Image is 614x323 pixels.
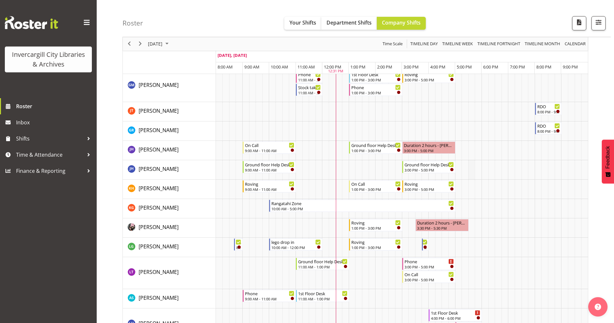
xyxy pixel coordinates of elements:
div: Phone [298,71,321,78]
div: Newspapers [236,239,241,245]
div: 9:00 AM - 11:00 AM [245,167,294,172]
button: Download a PDF of the roster for the current day [572,16,586,30]
a: [PERSON_NAME] [139,107,179,115]
div: 10:00 AM - 5:00 PM [271,206,453,211]
span: Timeline Month [524,40,561,48]
div: Glen Tomlinson"s event - RDO Begin From Friday, September 26, 2025 at 8:00:00 PM GMT+12:00 Ends A... [535,103,561,115]
div: 1:00 PM - 3:00 PM [351,225,401,231]
div: Gabriel McKay Smith"s event - Roving Begin From Friday, September 26, 2025 at 3:00:00 PM GMT+12:0... [402,71,455,83]
div: Lyndsay Tautari"s event - Ground floor Help Desk Begin From Friday, September 26, 2025 at 11:00:0... [296,258,349,270]
a: [PERSON_NAME] [139,165,179,173]
div: 11:00 AM - 12:00 PM [298,77,321,82]
button: Department Shifts [321,17,377,30]
h4: Roster [122,19,143,27]
div: 3:00 PM - 5:00 PM [404,167,454,172]
div: 11:00 AM - 1:00 PM [298,264,347,269]
span: 8:00 AM [218,64,233,70]
span: Inbox [16,118,93,127]
div: 3:00 PM - 5:00 PM [404,264,454,269]
div: New book tagging [424,239,427,245]
span: 5:00 PM [457,64,472,70]
div: 1:00 PM - 3:00 PM [351,90,401,95]
div: 12:31 PM [328,69,343,74]
td: Keyu Chen resource [123,218,216,238]
div: 1st Floor Desk [431,309,480,316]
div: 1st Floor Desk [298,290,347,297]
a: [PERSON_NAME] [139,81,179,89]
span: [PERSON_NAME] [139,185,179,192]
div: 9:00 AM - 11:00 AM [245,296,294,301]
div: 3:00 PM - 5:00 PM [404,77,454,82]
div: Lyndsay Tautari"s event - Phone Begin From Friday, September 26, 2025 at 3:00:00 PM GMT+12:00 End... [402,258,455,270]
button: September 2025 [147,40,171,48]
div: Kaela Harley"s event - Roving Begin From Friday, September 26, 2025 at 9:00:00 AM GMT+12:00 Ends ... [243,180,296,193]
div: 1:00 PM - 3:00 PM [351,148,401,153]
div: Ground floor Help Desk [351,142,401,148]
div: previous period [124,37,135,51]
span: 9:00 AM [244,64,259,70]
span: 4:00 PM [430,64,445,70]
div: 11:00 AM - 12:00 PM [298,90,321,95]
div: Roving [404,181,454,187]
button: Timeline Day [409,40,439,48]
span: 10:00 AM [271,64,288,70]
span: 3:00 PM [404,64,419,70]
div: 1st Floor Desk [351,71,401,78]
div: Mandy Stenton"s event - 1st Floor Desk Begin From Friday, September 26, 2025 at 11:00:00 AM GMT+1... [296,290,349,302]
span: Department Shifts [326,19,372,26]
div: Katie Greene"s event - Rangatahi Zone Begin From Friday, September 26, 2025 at 10:00:00 AM GMT+12... [269,200,455,212]
div: 10:00 AM - 12:00 PM [271,245,321,250]
div: Invercargill City Libraries & Archives [11,50,85,69]
div: Kaela Harley"s event - On Call Begin From Friday, September 26, 2025 at 1:00:00 PM GMT+12:00 Ends... [349,180,402,193]
a: [PERSON_NAME] [139,126,179,134]
img: Rosterit website logo [5,16,58,29]
div: RDO [537,122,560,129]
span: [PERSON_NAME] [139,268,179,276]
span: Shifts [16,134,84,143]
div: Marion Hawkes"s event - 1st Floor Desk Begin From Friday, September 26, 2025 at 4:00:00 PM GMT+12... [429,309,482,321]
div: Mandy Stenton"s event - Phone Begin From Friday, September 26, 2025 at 9:00:00 AM GMT+12:00 Ends ... [243,290,296,302]
div: Roving [245,181,294,187]
div: Gabriel McKay Smith"s event - Stock taking Begin From Friday, September 26, 2025 at 11:00:00 AM G... [296,84,322,96]
button: Timeline Week [441,40,474,48]
td: Katie Greene resource [123,199,216,218]
div: 3:30 PM - 5:30 PM [417,225,467,231]
td: Lyndsay Tautari resource [123,257,216,289]
div: Lisa Griffiths"s event - Roving Begin From Friday, September 26, 2025 at 1:00:00 PM GMT+12:00 End... [349,238,402,251]
span: Feedback [605,146,611,169]
div: 8:40 AM - 9:00 AM [236,245,241,250]
div: 3:45 PM - 4:00 PM [424,245,427,250]
div: Ground floor Help Desk [298,258,347,265]
div: Jillian Hunter"s event - Ground floor Help Desk Begin From Friday, September 26, 2025 at 3:00:00 ... [402,161,455,173]
div: Duration 2 hours - [PERSON_NAME] [404,142,454,148]
td: Gabriel McKay Smith resource [123,70,216,102]
div: Jill Harpur"s event - Duration 2 hours - Jill Harpur Begin From Friday, September 26, 2025 at 3:0... [402,141,455,154]
span: [PERSON_NAME] [139,165,179,172]
td: Jillian Hunter resource [123,160,216,180]
button: Your Shifts [284,17,321,30]
div: Ground floor Help Desk [245,161,294,168]
div: 9:00 AM - 11:00 AM [245,187,294,192]
div: 8:00 PM - 9:00 PM [537,129,560,134]
div: 9:00 AM - 11:00 AM [245,148,294,153]
div: Lyndsay Tautari"s event - On Call Begin From Friday, September 26, 2025 at 3:00:00 PM GMT+12:00 E... [402,271,455,283]
a: [PERSON_NAME] [139,204,179,212]
span: 6:00 PM [483,64,498,70]
div: On Call [351,181,401,187]
div: next period [135,37,146,51]
div: Roving [351,219,401,226]
a: [PERSON_NAME] [139,243,179,250]
div: lego drop in [271,239,321,245]
div: Phone [404,258,454,265]
a: [PERSON_NAME] [139,223,179,231]
button: Fortnight [476,40,521,48]
div: Stock taking [298,84,321,90]
span: 11:00 AM [297,64,315,70]
div: September 26, 2025 [146,37,172,51]
div: On Call [245,142,294,148]
div: Kaela Harley"s event - Roving Begin From Friday, September 26, 2025 at 3:00:00 PM GMT+12:00 Ends ... [402,180,455,193]
a: [PERSON_NAME] [139,294,179,302]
